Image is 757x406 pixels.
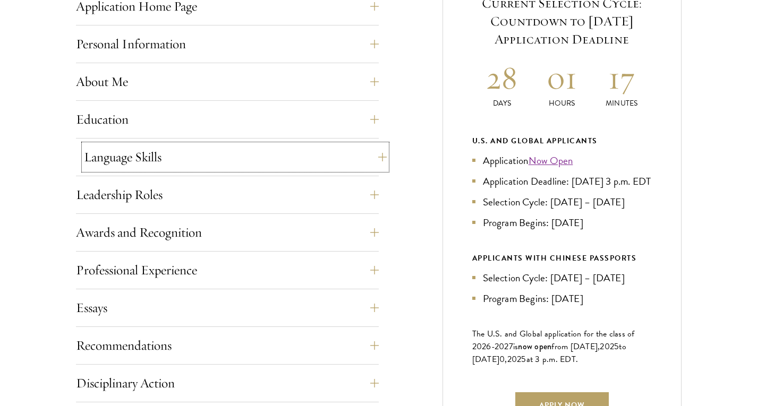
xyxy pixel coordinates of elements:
span: 6 [486,340,491,353]
span: -202 [491,340,509,353]
button: Recommendations [76,333,379,358]
button: Essays [76,295,379,321]
p: Days [472,98,532,109]
button: Awards and Recognition [76,220,379,245]
div: U.S. and Global Applicants [472,134,652,148]
span: 0 [499,353,505,366]
button: Language Skills [84,144,387,170]
div: APPLICANTS WITH CHINESE PASSPORTS [472,252,652,265]
li: Application [472,153,652,168]
button: About Me [76,69,379,94]
h2: 01 [532,58,592,98]
li: Selection Cycle: [DATE] – [DATE] [472,270,652,286]
span: at 3 p.m. EDT. [526,353,579,366]
p: Hours [532,98,592,109]
span: now open [518,340,551,352]
button: Personal Information [76,31,379,57]
h2: 28 [472,58,532,98]
button: Leadership Roles [76,182,379,208]
span: 5 [521,353,526,366]
span: 202 [507,353,522,366]
li: Selection Cycle: [DATE] – [DATE] [472,194,652,210]
span: from [DATE], [551,340,600,353]
li: Application Deadline: [DATE] 3 p.m. EDT [472,174,652,189]
span: to [DATE] [472,340,626,366]
button: Disciplinary Action [76,370,379,396]
li: Program Begins: [DATE] [472,215,652,230]
span: 5 [614,340,619,353]
span: is [513,340,518,353]
span: 7 [509,340,513,353]
span: 202 [600,340,614,353]
li: Program Begins: [DATE] [472,291,652,306]
p: Minutes [592,98,652,109]
button: Professional Experience [76,257,379,283]
span: , [505,353,507,366]
a: Now Open [529,153,573,168]
button: Education [76,107,379,132]
h2: 17 [592,58,652,98]
span: The U.S. and Global application for the class of 202 [472,327,635,353]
